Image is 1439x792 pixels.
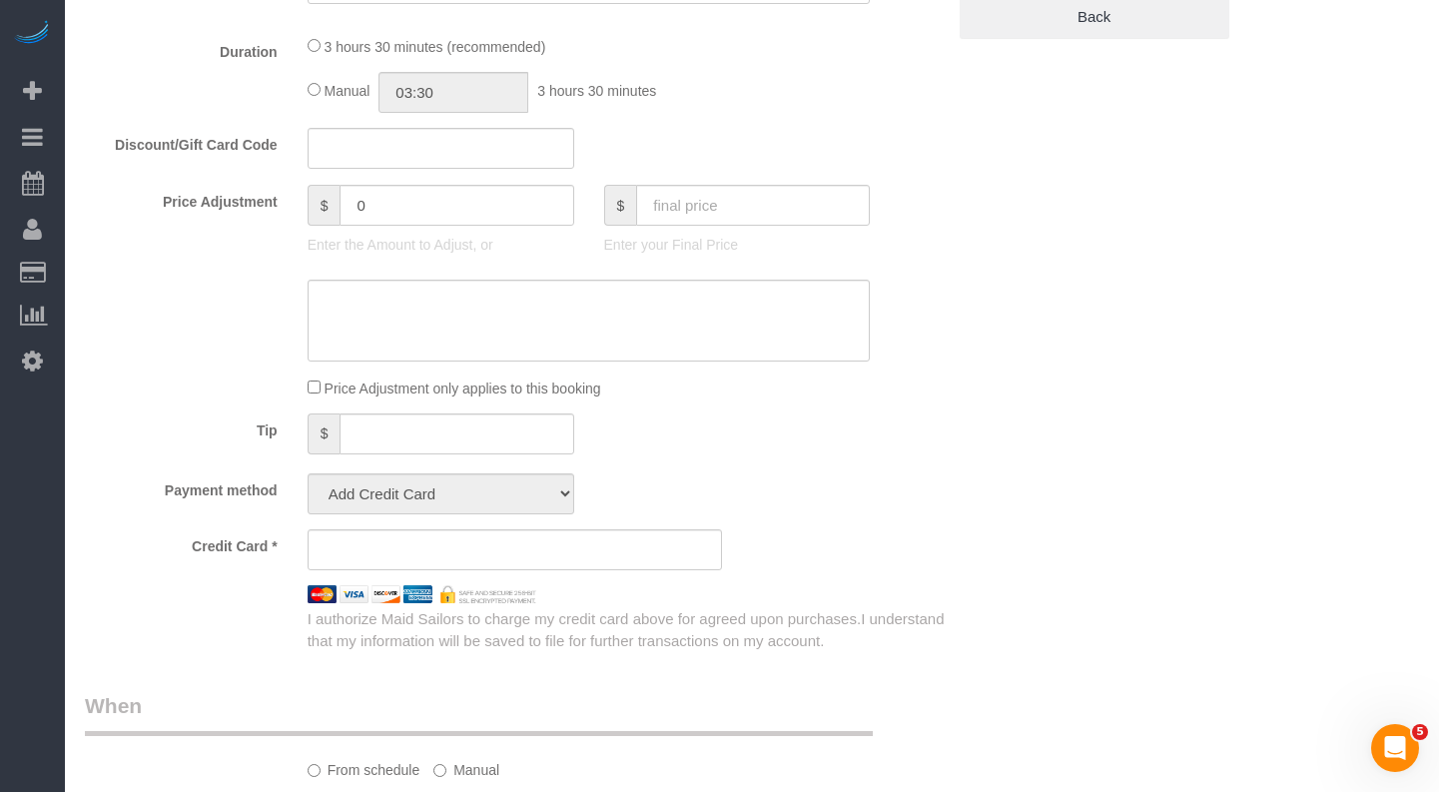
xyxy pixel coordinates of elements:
[1412,724,1428,740] span: 5
[12,20,52,48] img: Automaid Logo
[537,83,656,99] span: 3 hours 30 minutes
[325,381,601,396] span: Price Adjustment only applies to this booking
[325,83,370,99] span: Manual
[308,413,341,454] span: $
[70,473,293,500] label: Payment method
[308,185,341,226] span: $
[308,610,945,648] span: I understand that my information will be saved to file for further transactions on my account.
[308,235,574,255] p: Enter the Amount to Adjust, or
[70,35,293,62] label: Duration
[70,529,293,556] label: Credit Card *
[1371,724,1419,772] iframe: Intercom live chat
[604,235,871,255] p: Enter your Final Price
[293,585,552,603] img: credit cards
[308,753,420,780] label: From schedule
[308,764,321,777] input: From schedule
[70,128,293,155] label: Discount/Gift Card Code
[325,540,705,558] iframe: Secure card payment input frame
[293,608,960,651] div: I authorize Maid Sailors to charge my credit card above for agreed upon purchases.
[70,185,293,212] label: Price Adjustment
[636,185,870,226] input: final price
[433,753,499,780] label: Manual
[70,413,293,440] label: Tip
[433,764,446,777] input: Manual
[604,185,637,226] span: $
[85,691,873,736] legend: When
[325,39,546,55] span: 3 hours 30 minutes (recommended)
